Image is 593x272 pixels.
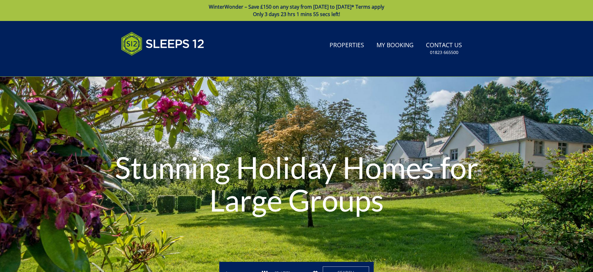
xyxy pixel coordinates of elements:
a: Properties [327,39,367,52]
a: Contact Us01823 665500 [423,39,465,59]
iframe: Customer reviews powered by Trustpilot [118,63,183,68]
small: 01823 665500 [430,49,458,56]
span: Only 3 days 23 hrs 1 mins 55 secs left! [253,11,340,18]
a: My Booking [374,39,416,52]
img: Sleeps 12 [121,28,204,59]
h1: Stunning Holiday Homes for Large Groups [89,139,504,229]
